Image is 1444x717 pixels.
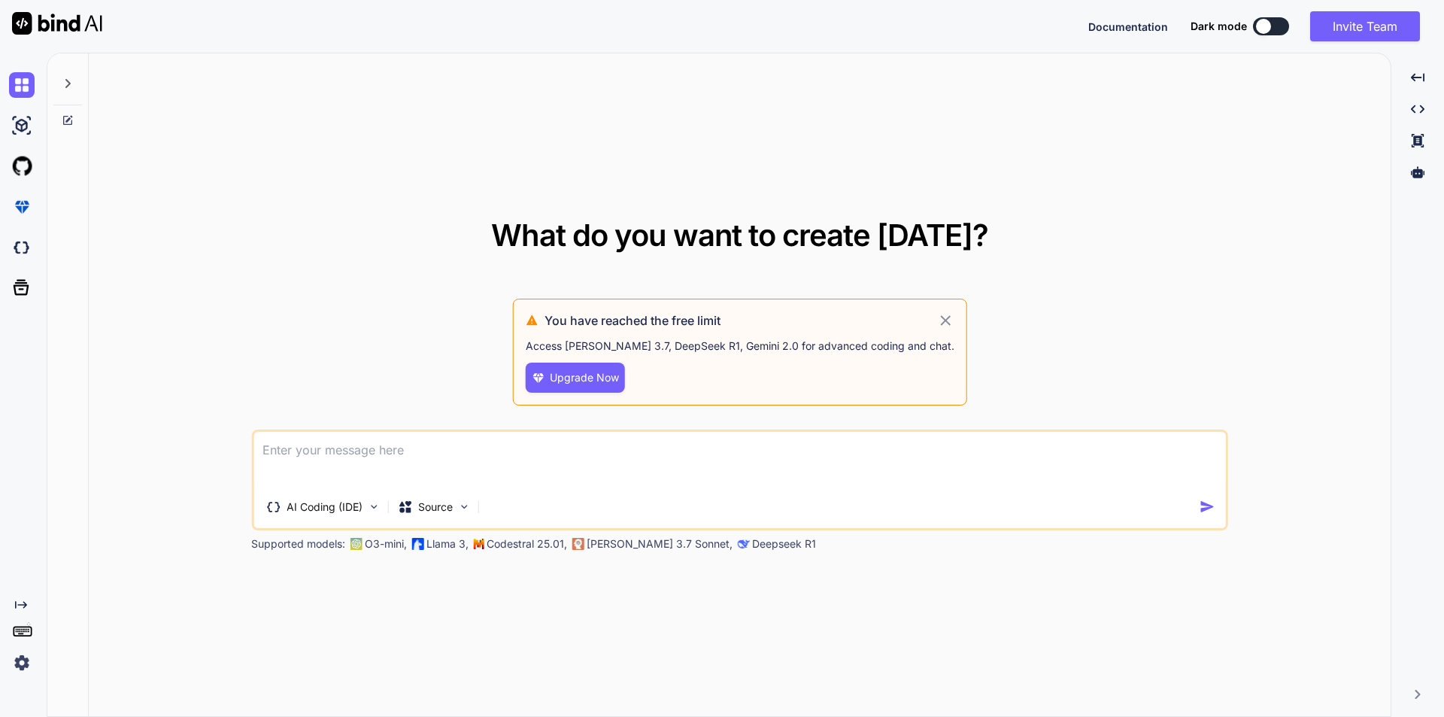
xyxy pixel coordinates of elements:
img: chat [9,72,35,98]
img: GPT-4 [350,538,362,550]
p: O3-mini, [365,536,407,551]
img: Pick Tools [367,500,380,513]
img: settings [9,650,35,676]
img: Pick Models [457,500,470,513]
img: darkCloudIdeIcon [9,235,35,260]
img: claude [572,538,584,550]
img: Mistral-AI [473,539,484,549]
p: Deepseek R1 [752,536,816,551]
span: Dark mode [1191,19,1247,34]
img: ai-studio [9,113,35,138]
p: Supported models: [251,536,345,551]
img: claude [737,538,749,550]
img: premium [9,194,35,220]
h3: You have reached the free limit [545,311,937,330]
button: Invite Team [1310,11,1420,41]
span: What do you want to create [DATE]? [491,217,988,254]
p: Llama 3, [426,536,469,551]
span: Upgrade Now [550,370,619,385]
p: Codestral 25.01, [487,536,567,551]
img: githubLight [9,153,35,179]
p: [PERSON_NAME] 3.7 Sonnet, [587,536,733,551]
button: Documentation [1088,19,1168,35]
p: Access [PERSON_NAME] 3.7, DeepSeek R1, Gemini 2.0 for advanced coding and chat . [526,339,954,354]
span: Documentation [1088,20,1168,33]
img: icon [1200,499,1215,515]
img: Llama2 [411,538,423,550]
p: Source [418,500,453,515]
p: AI Coding (IDE) [287,500,363,515]
img: Bind AI [12,12,102,35]
button: Upgrade Now [526,363,625,393]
